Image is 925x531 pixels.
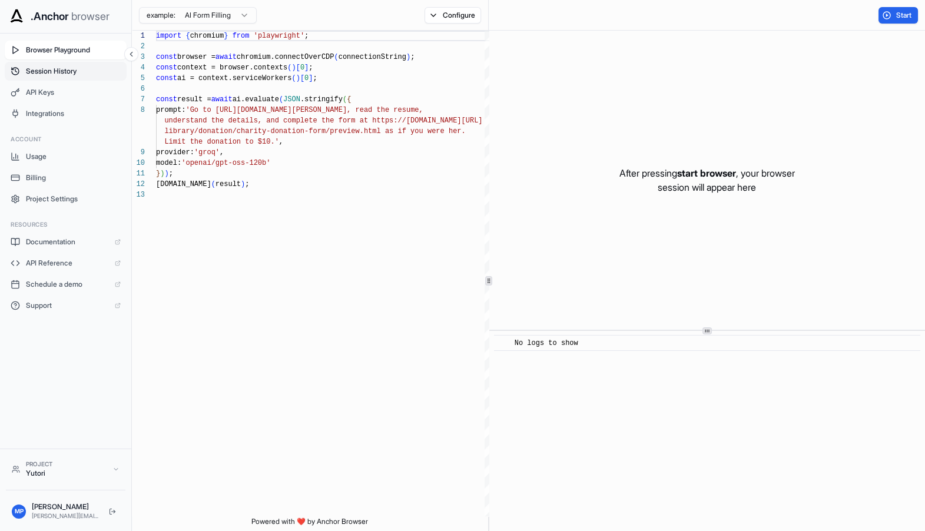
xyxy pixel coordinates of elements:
[291,64,296,72] span: )
[15,507,24,516] span: MP
[156,74,177,82] span: const
[364,106,423,114] span: ad the resume,
[190,32,224,40] span: chromium
[5,296,127,315] a: Support
[185,106,363,114] span: 'Go to [URL][DOMAIN_NAME][PERSON_NAME], re
[156,53,177,61] span: const
[500,337,506,349] span: ​
[291,74,296,82] span: (
[160,170,164,178] span: )
[233,32,250,40] span: from
[339,53,406,61] span: connectionString
[32,512,100,520] div: [PERSON_NAME][EMAIL_ADDRESS]
[245,180,249,188] span: ;
[31,8,69,25] span: .Anchor
[304,64,309,72] span: ]
[164,127,376,135] span: library/donation/charity-donation-form/preview.htm
[26,173,121,182] span: Billing
[132,41,145,52] div: 2
[5,41,127,59] button: Browser Playground
[5,62,127,81] button: Session History
[300,64,304,72] span: 0
[309,64,313,72] span: ;
[619,166,795,194] p: After pressing , your browser session will appear here
[304,74,309,82] span: 0
[32,502,100,512] div: [PERSON_NAME]
[515,339,578,347] span: No logs to show
[177,64,287,72] span: context = browser.contexts
[220,148,224,157] span: ,
[164,170,168,178] span: )
[105,505,120,519] button: Logout
[254,32,304,40] span: 'playwright'
[410,53,415,61] span: ;
[304,32,309,40] span: ;
[132,158,145,168] div: 10
[26,469,107,478] div: Yutori
[132,84,145,94] div: 6
[132,147,145,158] div: 9
[224,32,228,40] span: }
[11,135,121,144] h3: Account
[26,194,121,204] span: Project Settings
[376,117,482,125] span: ttps://[DOMAIN_NAME][URL]
[194,148,220,157] span: 'groq'
[279,138,283,146] span: ,
[26,109,121,118] span: Integrations
[26,45,121,55] span: Browser Playground
[5,147,127,166] button: Usage
[26,460,107,469] div: Project
[5,168,127,187] button: Billing
[279,95,283,104] span: (
[132,94,145,105] div: 7
[296,64,300,72] span: [
[5,233,127,251] a: Documentation
[177,74,291,82] span: ai = context.serviceWorkers
[343,95,347,104] span: (
[177,53,215,61] span: browser =
[26,301,109,310] span: Support
[156,106,185,114] span: prompt:
[132,168,145,179] div: 11
[177,95,211,104] span: result =
[164,117,376,125] span: understand the details, and complete the form at h
[5,275,127,294] a: Schedule a demo
[7,7,26,26] img: Anchor Icon
[878,7,918,24] button: Start
[156,180,211,188] span: [DOMAIN_NAME]
[241,180,245,188] span: )
[896,11,913,20] span: Start
[26,237,109,247] span: Documentation
[5,83,127,102] button: API Keys
[132,62,145,73] div: 4
[156,148,194,157] span: provider:
[26,258,109,268] span: API Reference
[71,8,110,25] span: browser
[26,67,121,76] span: Session History
[334,53,338,61] span: (
[132,73,145,84] div: 5
[300,74,304,82] span: [
[406,53,410,61] span: )
[26,152,121,161] span: Usage
[237,53,334,61] span: chromium.connectOverCDP
[6,455,125,483] button: ProjectYutori
[425,7,482,24] button: Configure
[677,167,736,179] span: start browser
[156,64,177,72] span: const
[181,159,270,167] span: 'openai/gpt-oss-120b'
[296,74,300,82] span: )
[5,190,127,208] button: Project Settings
[124,47,138,61] button: Collapse sidebar
[300,95,343,104] span: .stringify
[376,127,465,135] span: l as if you were her.
[5,254,127,273] a: API Reference
[164,138,279,146] span: Limit the donation to $10.'
[313,74,317,82] span: ;
[215,53,237,61] span: await
[132,52,145,62] div: 3
[132,31,145,41] div: 1
[211,180,215,188] span: (
[156,159,181,167] span: model:
[156,32,181,40] span: import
